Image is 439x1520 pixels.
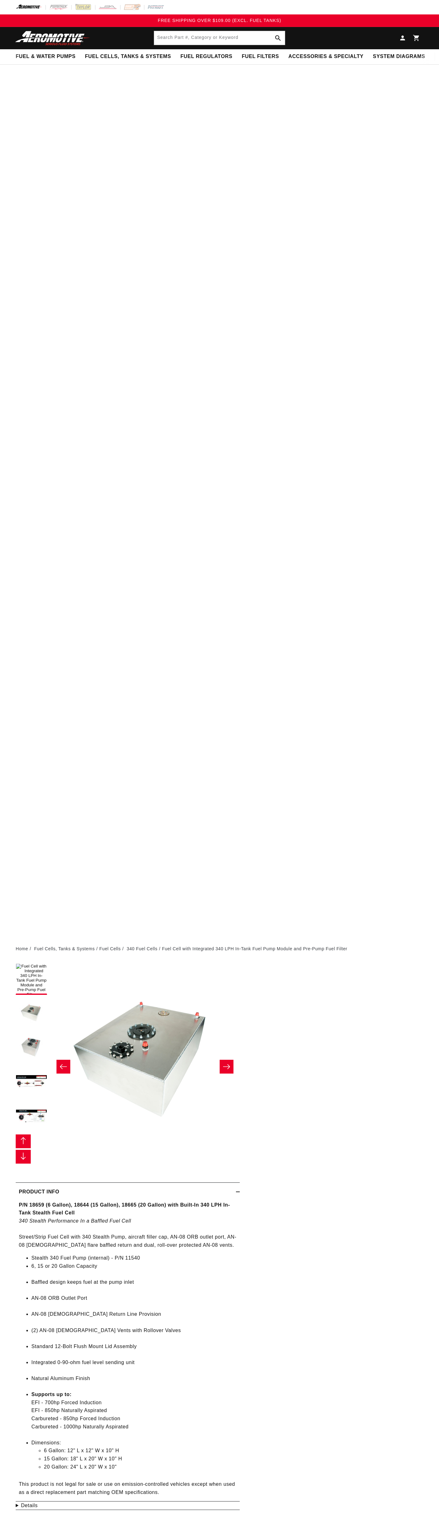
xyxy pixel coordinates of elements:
summary: System Diagrams [368,49,430,64]
li: AN-08 ORB Outlet Port [31,1294,237,1310]
li: Integrated 0-90-ohm fuel level sending unit [31,1358,237,1374]
li: 20 Gallon: 24" L x 20" W x 10" [44,1463,237,1471]
input: Search Part #, Category or Keyword [154,31,285,45]
button: Load image 5 in gallery view [16,1101,47,1133]
media-gallery: Gallery Viewer [16,963,240,1170]
li: Fuel Cells [99,945,126,952]
summary: Fuel Cells, Tanks & Systems [80,49,176,64]
img: Aeromotive [13,31,92,45]
button: Slide left [16,1134,31,1148]
a: Home [16,945,28,952]
li: Standard 12-Bolt Flush Mount Lid Assembly [31,1342,237,1358]
li: Natural Aluminum Finish [31,1374,237,1390]
button: Slide right [220,1060,233,1074]
button: Search Part #, Category or Keyword [271,31,285,45]
li: Stealth 340 Fuel Pump (internal) - P/N 11540 [31,1254,237,1262]
li: Dimensions: [31,1439,237,1471]
span: Fuel & Water Pumps [16,53,76,60]
a: 340 Fuel Cells [127,945,158,952]
p: Street/Strip Fuel Cell with 340 Stealth Pump, aircraft filler cap, AN-08 ORB outlet port, AN-08 [... [19,1201,237,1249]
summary: Fuel Filters [237,49,284,64]
li: 15 Gallon: 18" L x 20" W x 10" H [44,1455,237,1463]
span: System Diagrams [373,53,425,60]
h2: Product Info [19,1188,59,1196]
strong: Supports up to: [31,1392,72,1397]
button: Slide right [16,1150,31,1164]
button: Slide left [56,1060,70,1074]
span: Fuel Filters [242,53,279,60]
li: EFI - 700hp Forced Induction EFI - 850hp Naturally Aspirated Carbureted - 850hp Forced Induction ... [31,1390,237,1439]
nav: breadcrumbs [16,945,423,952]
p: This product is not legal for sale or use on emission-controlled vehicles except when used as a d... [19,1480,237,1496]
button: Load image 1 in gallery view [16,963,47,995]
li: Baffled design keeps fuel at the pump inlet [31,1278,237,1294]
summary: Product Info [16,1183,240,1201]
li: Fuel Cells, Tanks & Systems [34,945,99,952]
li: (2) AN-08 [DEMOGRAPHIC_DATA] Vents with Rollover Valves [31,1326,237,1342]
button: Load image 2 in gallery view [16,998,47,1029]
summary: Fuel & Water Pumps [11,49,80,64]
span: FREE SHIPPING OVER $109.00 (EXCL. FUEL TANKS) [158,18,281,23]
li: Fuel Cell with Integrated 340 LPH In-Tank Fuel Pump Module and Pre-Pump Fuel Filter [162,945,347,952]
span: Fuel Cells, Tanks & Systems [85,53,171,60]
li: 6 Gallon: 12" L x 12" W x 10" H [44,1447,237,1455]
li: AN-08 [DEMOGRAPHIC_DATA] Return Line Provision [31,1310,237,1326]
summary: Accessories & Specialty [284,49,368,64]
em: 340 Stealth Performance In a Baffled Fuel Cell [19,1218,131,1224]
span: Accessories & Specialty [288,53,363,60]
span: Fuel Regulators [180,53,232,60]
li: 6, 15 or 20 Gallon Capacity [31,1262,237,1278]
button: Load image 4 in gallery view [16,1067,47,1098]
summary: Fuel Regulators [176,49,237,64]
button: Load image 3 in gallery view [16,1032,47,1064]
strong: P/N 18659 (6 Gallon), 18644 (15 Gallon), 18665 (20 Gallon) with Built-In 340 LPH In-Tank Stealth ... [19,1202,230,1216]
